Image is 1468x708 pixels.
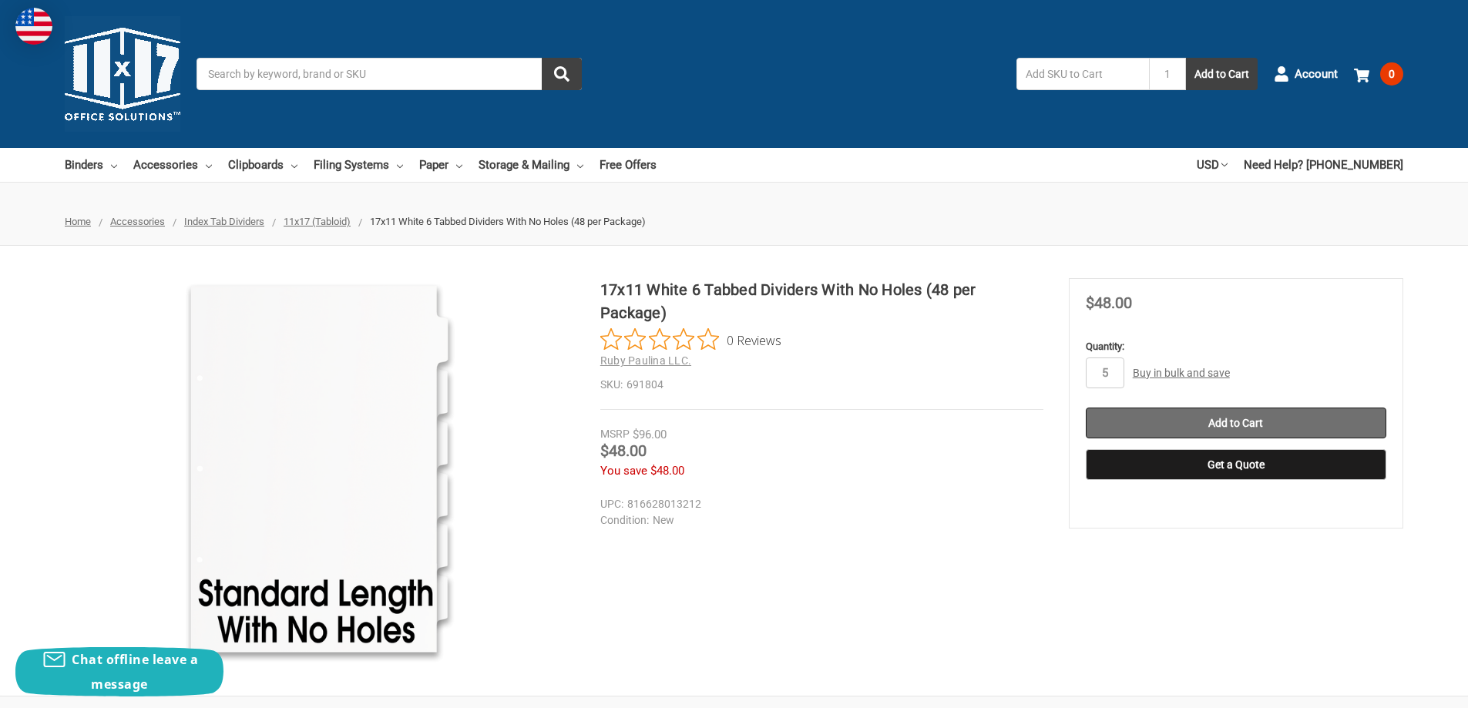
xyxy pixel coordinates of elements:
input: Add SKU to Cart [1016,58,1149,90]
a: USD [1197,148,1228,182]
span: 17x11 White 6 Tabbed Dividers With No Holes (48 per Package) [370,216,646,227]
a: Ruby Paulina LLC. [600,354,691,367]
a: Clipboards [228,148,297,182]
dt: Condition: [600,512,649,528]
span: 0 Reviews [727,328,781,351]
button: Get a Quote [1086,449,1386,480]
span: $48.00 [1086,294,1132,312]
a: Home [65,216,91,227]
dt: UPC: [600,496,623,512]
button: Chat offline leave a message [15,647,223,696]
a: Filing Systems [314,148,403,182]
label: Quantity: [1086,339,1386,354]
span: 0 [1380,62,1403,86]
div: MSRP [600,426,630,442]
span: $48.00 [600,441,647,460]
a: 11x17 (Tabloid) [284,216,351,227]
a: 0 [1354,54,1403,94]
img: 11x17.com [65,16,180,132]
a: Free Offers [600,148,657,182]
a: Account [1274,54,1338,94]
span: Chat offline leave a message [72,651,198,693]
a: Storage & Mailing [479,148,583,182]
h1: 17x11 White 6 Tabbed Dividers With No Holes (48 per Package) [600,278,1043,324]
a: Need Help? [PHONE_NUMBER] [1244,148,1403,182]
span: You save [600,464,647,478]
a: Index Tab Dividers [184,216,264,227]
button: Add to Cart [1186,58,1258,90]
input: Search by keyword, brand or SKU [197,58,582,90]
span: $96.00 [633,428,667,441]
a: Binders [65,148,117,182]
a: Paper [419,148,462,182]
dt: SKU: [600,377,623,393]
dd: 816628013212 [600,496,1036,512]
a: Buy in bulk and save [1133,367,1230,379]
img: duty and tax information for United States [15,8,52,45]
a: Accessories [110,216,165,227]
dd: New [600,512,1036,528]
dd: 691804 [600,377,1043,393]
span: $48.00 [650,464,684,478]
button: Rated 0 out of 5 stars from 0 reviews. Jump to reviews. [600,328,781,351]
img: 17x11 White 6 Tabbed Dividers With No Holes (48 per Package) [127,278,512,663]
a: Accessories [133,148,212,182]
input: Add to Cart [1086,408,1386,438]
span: Account [1295,65,1338,83]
